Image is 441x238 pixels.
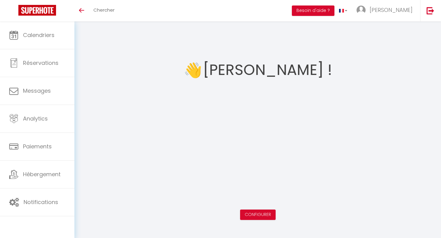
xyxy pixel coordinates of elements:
h1: [PERSON_NAME] ! [203,52,332,88]
img: Super Booking [18,5,56,16]
a: Configurer [245,211,271,218]
iframe: welcome-outil.mov [160,88,356,199]
span: Hébergement [23,170,61,178]
span: [PERSON_NAME] [370,6,413,14]
span: Réservations [23,59,58,67]
img: ... [356,6,366,15]
span: Messages [23,87,51,95]
button: Configurer [240,210,276,220]
button: Besoin d'aide ? [292,6,334,16]
span: Chercher [93,7,115,13]
img: logout [427,7,434,14]
span: Notifications [24,198,58,206]
span: Analytics [23,115,48,122]
span: Paiements [23,143,52,150]
span: Calendriers [23,31,55,39]
span: 👋 [184,59,202,82]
